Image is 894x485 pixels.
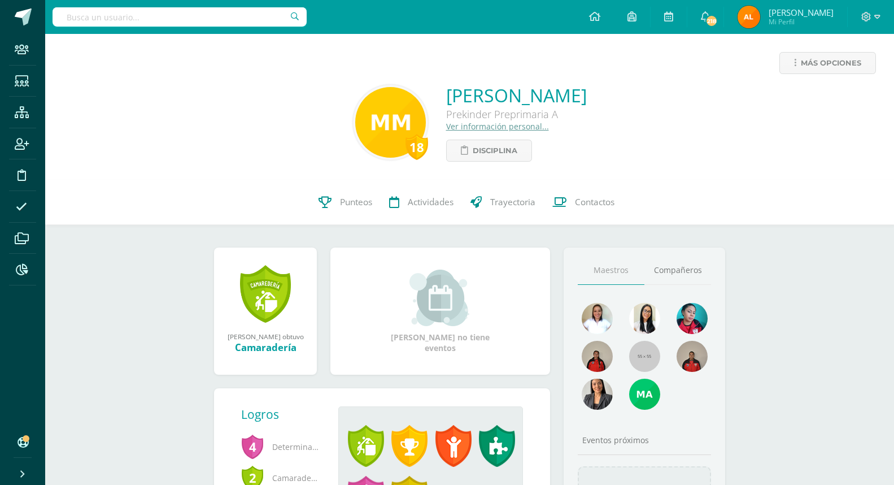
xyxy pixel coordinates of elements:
div: [PERSON_NAME] no tiene eventos [384,270,497,353]
img: 177a0cef6189344261906be38084f07c.png [677,341,708,372]
div: [PERSON_NAME] obtuvo [225,332,306,341]
a: Compañeros [644,256,711,285]
span: Contactos [575,196,614,208]
img: 866d362cde494ecbe9643e803a178058.png [629,303,660,334]
a: Trayectoria [462,180,544,225]
div: 18 [405,134,428,160]
span: [PERSON_NAME] [769,7,834,18]
img: af9b8bc9e20a7c198341f7486dafb623.png [738,6,760,28]
div: Eventos próximos [578,435,711,445]
img: 4f8461fdf0e23a1eb7c95b5d2deca68d.png [355,87,426,158]
a: Maestros [578,256,644,285]
img: event_small.png [409,270,471,326]
a: Punteos [310,180,381,225]
img: 4cadd866b9674bb26779ba88b494ab1f.png [582,341,613,372]
a: Más opciones [779,52,876,74]
img: cccab20d04b0215eddc168d40cee9f71.png [582,303,613,334]
span: Disciplina [473,140,517,161]
span: Mi Perfil [769,17,834,27]
span: 4 [241,434,264,460]
input: Busca un usuario... [53,7,307,27]
a: Disciplina [446,140,532,162]
div: Camaradería [225,341,306,354]
img: 55x55 [629,341,660,372]
div: Logros [241,406,329,422]
span: Punteos [340,196,372,208]
img: 3b3ed9881b00af46b1981598581b89e6.png [582,379,613,410]
a: Ver información personal... [446,121,549,132]
a: [PERSON_NAME] [446,83,587,107]
span: Determinación [241,431,320,462]
a: Contactos [544,180,623,225]
div: Prekinder Preprimaria A [446,107,587,121]
span: Trayectoria [490,196,535,208]
span: Más opciones [801,53,861,73]
img: 1c7763f46a97a60cb2d0673d8595e6ce.png [677,303,708,334]
span: 218 [705,15,718,27]
span: Actividades [408,196,453,208]
img: 3e77c9bd075683a9c94bf84936b730b6.png [629,379,660,410]
a: Actividades [381,180,462,225]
